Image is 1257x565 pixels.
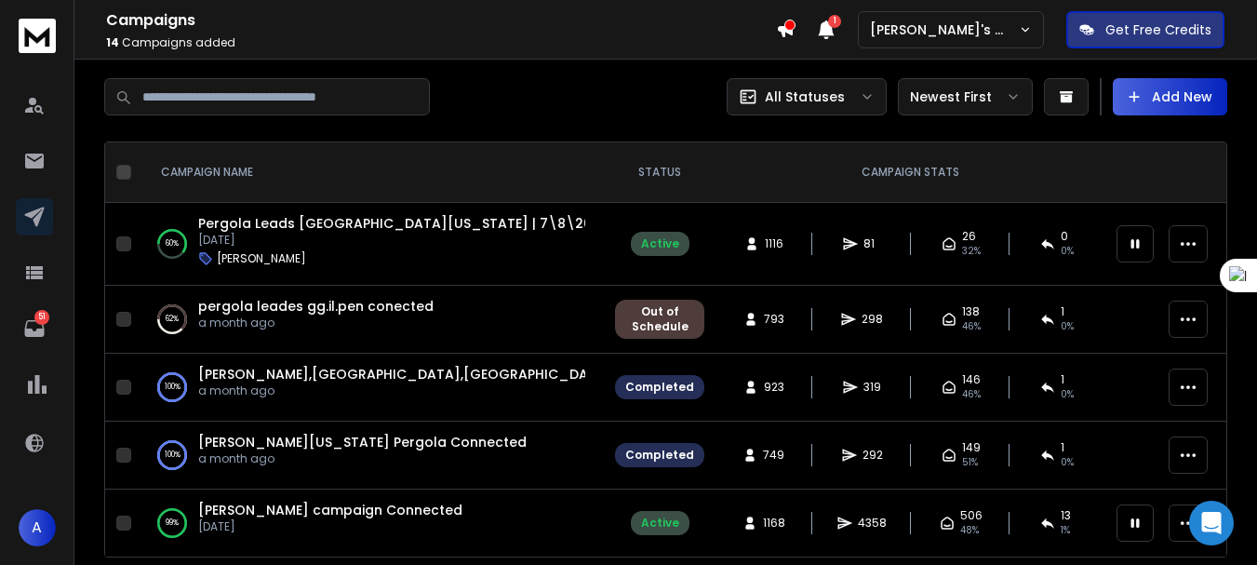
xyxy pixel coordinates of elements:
[198,214,608,233] a: Pergola Leads [GEOGRAPHIC_DATA][US_STATE] | 7\8\2025
[16,310,53,347] a: 51
[863,380,882,395] span: 319
[625,380,694,395] div: Completed
[198,365,741,383] a: [PERSON_NAME],[GEOGRAPHIC_DATA],[GEOGRAPHIC_DATA] pergola conected
[19,509,56,546] button: A
[106,9,776,32] h1: Campaigns
[166,310,179,329] p: 62 %
[863,448,883,463] span: 292
[1061,387,1074,402] span: 0 %
[962,319,981,334] span: 46 %
[198,519,462,534] p: [DATE]
[764,312,784,327] span: 793
[962,440,981,455] span: 149
[863,236,882,251] span: 81
[604,142,715,203] th: STATUS
[1061,244,1074,259] span: 0 %
[763,448,784,463] span: 749
[764,380,784,395] span: 923
[641,516,679,531] div: Active
[828,15,841,28] span: 1
[960,508,983,523] span: 506
[625,448,694,463] div: Completed
[1113,78,1227,115] button: Add New
[1061,304,1064,319] span: 1
[763,516,785,531] span: 1168
[1061,523,1070,538] span: 1 %
[1189,501,1234,545] div: Open Intercom Messenger
[960,523,979,538] span: 48 %
[198,451,527,466] p: a month ago
[962,372,981,387] span: 146
[139,354,604,422] td: 100%[PERSON_NAME],[GEOGRAPHIC_DATA],[GEOGRAPHIC_DATA] pergola conecteda month ago
[1061,440,1064,455] span: 1
[862,312,883,327] span: 298
[1105,20,1211,39] p: Get Free Credits
[765,236,783,251] span: 1116
[198,233,585,248] p: [DATE]
[139,490,604,558] td: 99%[PERSON_NAME] campaign Connected[DATE]
[166,235,179,253] p: 60 %
[962,387,981,402] span: 46 %
[139,422,604,490] td: 100%[PERSON_NAME][US_STATE] Pergola Connecteda month ago
[641,236,679,251] div: Active
[962,455,978,470] span: 51 %
[166,514,179,532] p: 99 %
[1061,229,1068,244] span: 0
[1061,372,1064,387] span: 1
[106,34,119,50] span: 14
[962,304,980,319] span: 138
[765,87,845,106] p: All Statuses
[165,378,181,397] p: 100 %
[898,78,1033,115] button: Newest First
[139,142,604,203] th: CAMPAIGN NAME
[858,516,887,531] span: 4358
[198,383,585,398] p: a month ago
[19,19,56,53] img: logo
[198,501,462,519] a: [PERSON_NAME] campaign Connected
[217,251,306,266] p: [PERSON_NAME]
[1066,11,1224,48] button: Get Free Credits
[106,35,776,50] p: Campaigns added
[34,310,49,325] p: 51
[1061,508,1071,523] span: 13
[139,286,604,354] td: 62%pergola leades gg.il.pen conecteda month ago
[198,316,434,330] p: a month ago
[198,433,527,451] a: [PERSON_NAME][US_STATE] Pergola Connected
[1061,319,1074,334] span: 0 %
[962,244,981,259] span: 32 %
[198,297,434,316] a: pergola leades gg.il.pen conected
[625,304,694,334] div: Out of Schedule
[139,203,604,286] td: 60%Pergola Leads [GEOGRAPHIC_DATA][US_STATE] | 7\8\2025[DATE][PERSON_NAME]
[870,20,1019,39] p: [PERSON_NAME]'s Workspace
[165,446,181,464] p: 100 %
[1061,455,1074,470] span: 0 %
[715,142,1105,203] th: CAMPAIGN STATS
[962,229,976,244] span: 26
